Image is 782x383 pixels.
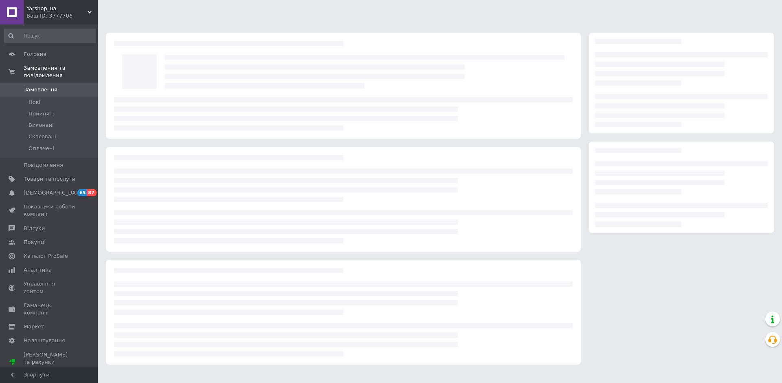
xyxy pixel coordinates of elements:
[24,86,57,93] span: Замовлення
[29,133,56,140] span: Скасовані
[24,366,75,373] div: Prom топ
[24,175,75,183] span: Товари та послуги
[26,5,88,12] span: Yarshop_ua
[24,225,45,232] span: Відгуки
[24,189,84,197] span: [DEMOGRAPHIC_DATA]
[24,51,46,58] span: Головна
[24,351,75,374] span: [PERSON_NAME] та рахунки
[24,252,68,260] span: Каталог ProSale
[24,266,52,274] span: Аналітика
[26,12,98,20] div: Ваш ID: 3777706
[29,145,54,152] span: Оплачені
[87,189,96,196] span: 87
[77,189,87,196] span: 65
[24,337,65,344] span: Налаштування
[24,302,75,317] span: Гаманець компанії
[24,323,44,330] span: Маркет
[29,122,54,129] span: Виконані
[24,280,75,295] span: Управління сайтом
[29,110,54,117] span: Прийняті
[24,239,46,246] span: Покупці
[24,162,63,169] span: Повідомлення
[24,64,98,79] span: Замовлення та повідомлення
[24,203,75,218] span: Показники роботи компанії
[29,99,40,106] span: Нові
[4,29,96,43] input: Пошук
